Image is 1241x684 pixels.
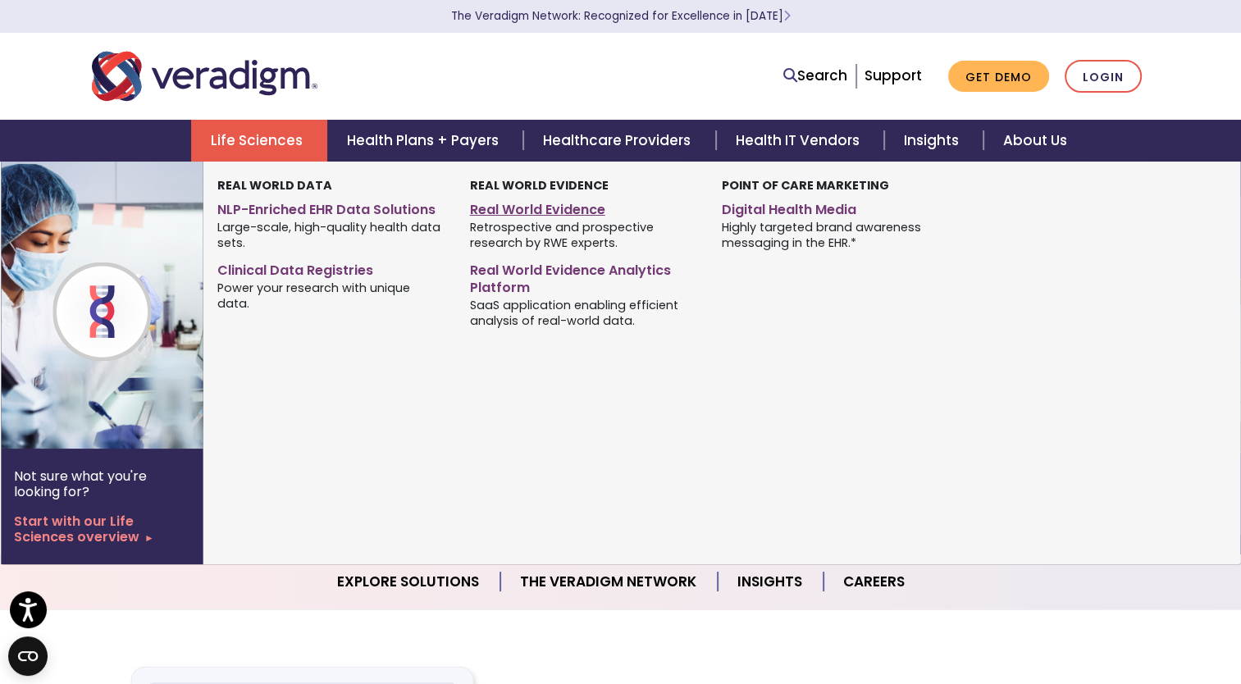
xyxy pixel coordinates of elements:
[948,61,1049,93] a: Get Demo
[718,561,824,603] a: Insights
[470,195,697,219] a: Real World Evidence
[722,219,949,251] span: Highly targeted brand awareness messaging in the EHR.*
[865,66,922,85] a: Support
[783,8,791,24] span: Learn More
[1,162,265,449] img: Life Sciences
[722,195,949,219] a: Digital Health Media
[470,177,609,194] strong: Real World Evidence
[884,120,983,162] a: Insights
[500,561,718,603] a: The Veradigm Network
[722,177,889,194] strong: Point of Care Marketing
[8,636,48,676] button: Open CMP widget
[927,567,1221,664] iframe: Drift Chat Widget
[783,65,847,87] a: Search
[317,561,500,603] a: Explore Solutions
[14,513,190,545] a: Start with our Life Sciences overview
[716,120,884,162] a: Health IT Vendors
[470,256,697,297] a: Real World Evidence Analytics Platform
[217,195,445,219] a: NLP-Enriched EHR Data Solutions
[451,8,791,24] a: The Veradigm Network: Recognized for Excellence in [DATE]Learn More
[1065,60,1142,93] a: Login
[217,219,445,251] span: Large-scale, high-quality health data sets.
[217,177,332,194] strong: Real World Data
[824,561,924,603] a: Careers
[523,120,715,162] a: Healthcare Providers
[327,120,523,162] a: Health Plans + Payers
[14,468,190,499] p: Not sure what you're looking for?
[470,296,697,328] span: SaaS application enabling efficient analysis of real-world data.
[217,280,445,312] span: Power your research with unique data.
[470,219,697,251] span: Retrospective and prospective research by RWE experts.
[217,256,445,280] a: Clinical Data Registries
[92,49,317,103] img: Veradigm logo
[983,120,1087,162] a: About Us
[191,120,327,162] a: Life Sciences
